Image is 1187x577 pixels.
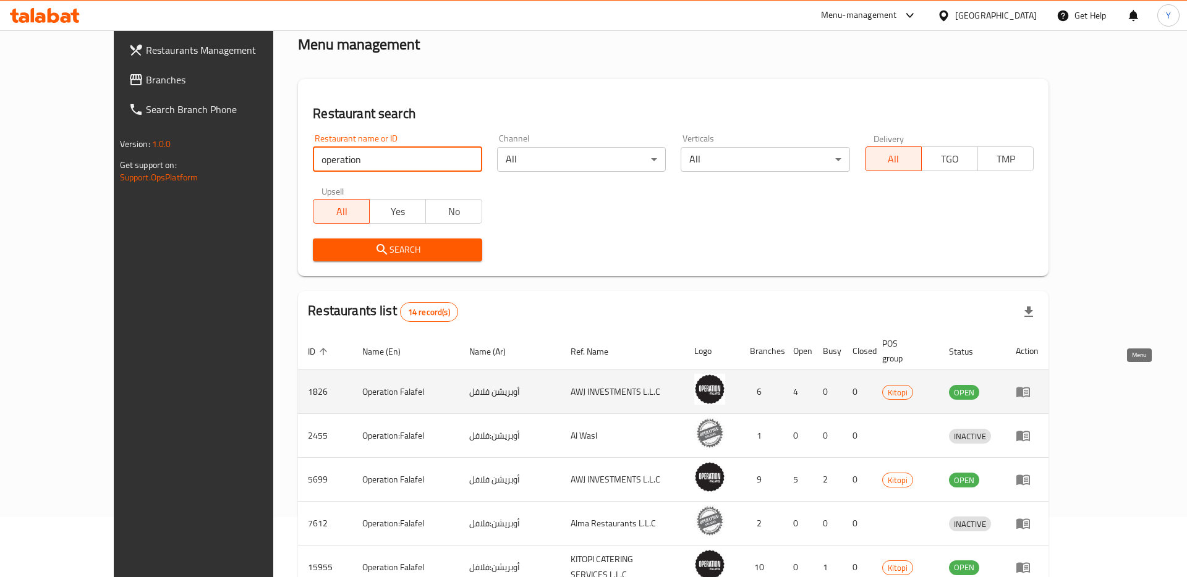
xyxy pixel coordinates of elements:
[298,458,352,502] td: 5699
[400,302,458,322] div: Total records count
[146,72,302,87] span: Branches
[955,9,1037,22] div: [GEOGRAPHIC_DATA]
[977,146,1034,171] button: TMP
[813,502,843,545] td: 0
[865,146,922,171] button: All
[561,414,684,458] td: Al Wasl
[1006,332,1049,370] th: Action
[120,136,150,152] span: Version:
[369,199,426,224] button: Yes
[813,414,843,458] td: 0
[425,199,482,224] button: No
[949,429,991,444] div: INACTIVE
[352,414,459,458] td: Operation:Falafel
[561,458,684,502] td: AWJ INVESTMENTS L.L.C
[921,146,978,171] button: TGO
[459,414,561,458] td: أوبريشن:فلافل
[740,502,783,545] td: 2
[843,458,872,502] td: 0
[469,344,522,359] span: Name (Ar)
[740,414,783,458] td: 1
[813,370,843,414] td: 0
[120,157,177,173] span: Get support on:
[949,560,979,575] div: OPEN
[308,344,331,359] span: ID
[571,344,624,359] span: Ref. Name
[843,414,872,458] td: 0
[927,150,973,168] span: TGO
[1016,428,1039,443] div: Menu
[740,458,783,502] td: 9
[298,502,352,545] td: 7612
[783,458,813,502] td: 5
[949,429,991,444] span: INACTIVE
[120,169,198,185] a: Support.OpsPlatform
[783,502,813,545] td: 0
[870,150,917,168] span: All
[883,561,913,575] span: Kitopi
[843,502,872,545] td: 0
[949,473,979,487] span: OPEN
[152,136,171,152] span: 1.0.0
[146,43,302,57] span: Restaurants Management
[431,203,477,221] span: No
[318,203,365,221] span: All
[949,473,979,487] div: OPEN
[883,385,913,400] span: Kitopi
[1014,297,1044,327] div: Export file
[949,385,979,400] span: OPEN
[949,385,979,400] div: OPEN
[983,150,1029,168] span: TMP
[401,306,457,318] span: 14 record(s)
[561,370,684,414] td: AWJ INVESTMENTS L.L.C
[694,374,725,405] img: Operation Falafel
[883,473,913,487] span: Kitopi
[783,332,813,370] th: Open
[1166,9,1171,22] span: Y
[882,336,924,366] span: POS group
[313,104,1034,123] h2: Restaurant search
[561,502,684,545] td: Alma Restaurants L.L.C
[323,242,472,258] span: Search
[362,344,417,359] span: Name (En)
[681,147,850,172] div: All
[949,344,989,359] span: Status
[843,370,872,414] td: 0
[313,199,370,224] button: All
[497,147,666,172] div: All
[1016,560,1039,575] div: Menu
[298,35,420,54] h2: Menu management
[694,418,725,449] img: Operation:Falafel
[874,134,904,143] label: Delivery
[821,8,897,23] div: Menu-management
[694,461,725,492] img: Operation Falafel
[843,332,872,370] th: Closed
[298,370,352,414] td: 1826
[813,458,843,502] td: 2
[459,502,561,545] td: أوبريشن:فلافل
[459,370,561,414] td: أوبريشن فلافل
[783,414,813,458] td: 0
[740,332,783,370] th: Branches
[119,65,312,95] a: Branches
[146,102,302,117] span: Search Branch Phone
[1016,472,1039,487] div: Menu
[352,370,459,414] td: Operation Falafel
[321,187,344,195] label: Upsell
[1016,516,1039,531] div: Menu
[813,332,843,370] th: Busy
[352,458,459,502] td: Operation Falafel
[313,147,482,172] input: Search for restaurant name or ID..
[684,332,740,370] th: Logo
[783,370,813,414] td: 4
[949,517,991,531] span: INACTIVE
[949,560,979,575] span: OPEN
[308,301,457,322] h2: Restaurants list
[459,458,561,502] td: أوبريشن فلافل
[740,370,783,414] td: 6
[298,414,352,458] td: 2455
[694,505,725,536] img: Operation:Falafel
[119,35,312,65] a: Restaurants Management
[313,238,482,261] button: Search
